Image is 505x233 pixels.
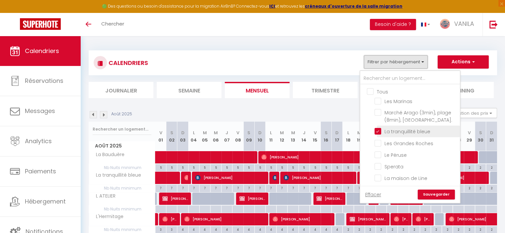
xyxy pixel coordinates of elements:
[89,141,155,151] span: Août 2025
[310,226,320,232] div: 4
[244,226,254,232] div: 4
[343,164,353,170] div: 5
[189,226,199,232] div: 4
[464,164,475,170] div: 2
[255,164,265,170] div: 5
[486,164,497,170] div: 2
[394,213,408,225] span: [PERSON_NAME]
[270,130,272,136] abbr: L
[429,82,494,98] li: Planning
[448,108,497,118] button: Gestion des prix
[101,20,124,27] span: Chercher
[475,122,486,151] th: 30
[277,185,287,191] div: 7
[200,164,210,170] div: 5
[221,122,232,151] th: 07
[387,226,397,232] div: 2
[90,151,126,158] span: La Bauduère
[277,226,287,232] div: 4
[354,185,365,191] div: 7
[177,122,188,151] th: 03
[221,226,232,232] div: 4
[365,191,381,198] a: Effacer
[25,77,63,85] span: Réservations
[247,130,250,136] abbr: S
[370,19,416,30] button: Besoin d'aide ?
[299,185,309,191] div: 7
[200,185,210,191] div: 7
[409,226,420,232] div: 2
[107,55,148,70] h3: CALENDRIERS
[25,107,55,115] span: Messages
[155,164,166,170] div: 5
[321,122,332,151] th: 16
[365,226,376,232] div: 2
[266,185,276,191] div: 7
[236,130,239,136] abbr: V
[350,213,386,225] span: [PERSON_NAME]
[232,226,243,232] div: 4
[384,152,407,158] span: Le Péruse
[93,123,151,135] input: Rechercher un logement...
[280,130,284,136] abbr: M
[254,122,265,151] th: 10
[258,130,262,136] abbr: D
[155,185,166,191] div: 7
[200,226,210,232] div: 4
[468,130,471,136] abbr: V
[384,163,403,170] span: Sperata
[261,151,407,163] span: [PERSON_NAME]
[184,213,265,225] span: [PERSON_NAME]
[184,171,188,184] span: [PERSON_NAME]
[288,226,298,232] div: 4
[177,164,188,170] div: 5
[464,122,475,151] th: 29
[221,185,232,191] div: 7
[243,122,254,151] th: 09
[486,185,497,191] div: 2
[343,226,353,232] div: 2
[199,122,210,151] th: 05
[166,185,177,191] div: 7
[490,130,493,136] abbr: D
[305,3,402,9] a: créneaux d'ouverture de la salle migration
[335,130,339,136] abbr: D
[316,192,342,205] span: [PERSON_NAME]
[90,213,125,220] span: L'Hermitage
[454,20,474,28] span: VANILA
[170,130,173,136] abbr: S
[89,185,155,192] span: Nb Nuits minimum
[25,47,59,55] span: Calendriers
[177,226,188,232] div: 4
[273,213,331,225] span: [PERSON_NAME]
[416,213,430,225] span: [PERSON_NAME]
[155,226,166,232] div: 3
[332,122,343,151] th: 17
[232,122,243,151] th: 08
[157,82,221,98] li: Semaine
[277,164,287,170] div: 5
[255,226,265,232] div: 4
[244,164,254,170] div: 5
[376,226,386,232] div: 2
[193,130,195,136] abbr: L
[486,226,497,232] div: 2
[155,122,166,151] th: 01
[384,140,433,147] span: Les Grandes Roches
[266,122,277,151] th: 11
[159,130,162,136] abbr: V
[288,122,298,151] th: 13
[486,122,497,151] th: 31
[332,185,342,191] div: 7
[195,171,265,184] span: [PERSON_NAME]
[90,193,117,200] span: L ATELIER
[162,192,188,205] span: [PERSON_NAME]
[214,130,218,136] abbr: M
[325,130,328,136] abbr: S
[475,185,486,191] div: 2
[343,122,354,151] th: 18
[332,226,342,232] div: 4
[269,3,275,9] strong: ICI
[189,185,199,191] div: 7
[20,18,61,30] img: Super Booking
